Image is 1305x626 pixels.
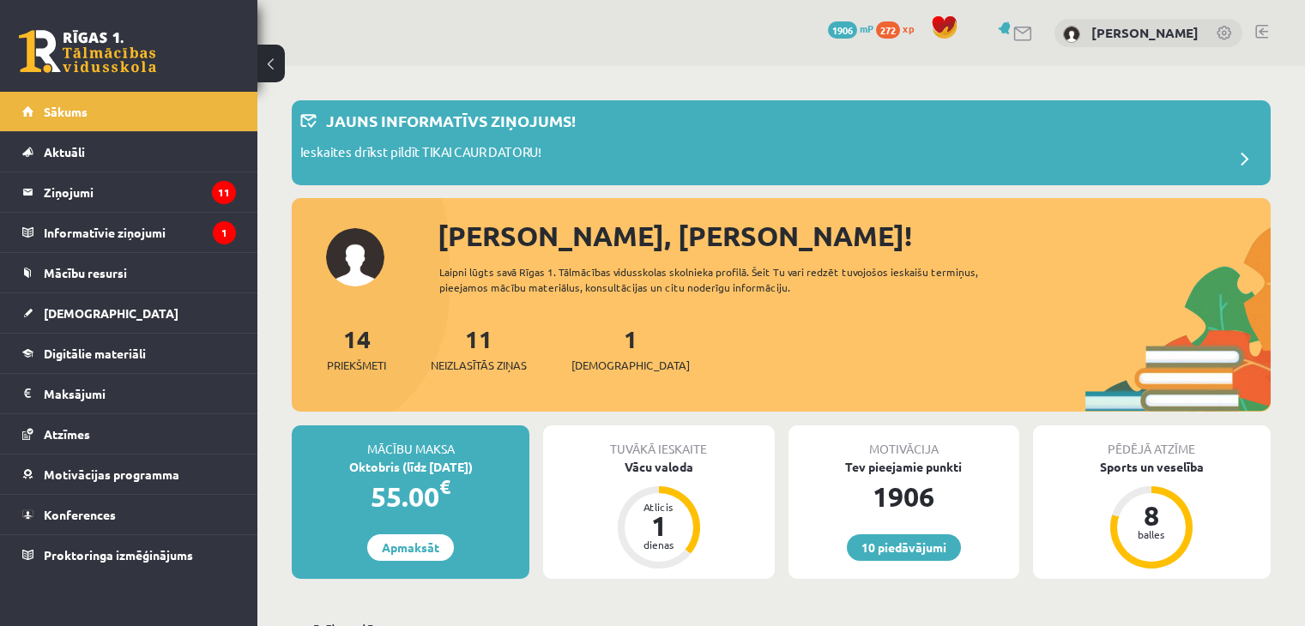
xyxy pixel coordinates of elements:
[543,425,774,458] div: Tuvākā ieskaite
[571,323,690,374] a: 1[DEMOGRAPHIC_DATA]
[22,334,236,373] a: Digitālie materiāli
[1033,425,1271,458] div: Pēdējā atzīme
[44,144,85,160] span: Aktuāli
[847,534,961,561] a: 10 piedāvājumi
[44,507,116,522] span: Konferences
[633,539,685,550] div: dienas
[1126,502,1177,529] div: 8
[44,426,90,442] span: Atzīmes
[876,21,900,39] span: 272
[44,104,88,119] span: Sākums
[1063,26,1080,43] img: Alekss Hasans Jerli
[876,21,922,35] a: 272 xp
[300,142,541,166] p: Ieskaites drīkst pildīt TIKAI CAUR DATORU!
[44,374,236,413] legend: Maksājumi
[439,264,1027,295] div: Laipni lūgts savā Rīgas 1. Tālmācības vidusskolas skolnieka profilā. Šeit Tu vari redzēt tuvojošo...
[22,253,236,292] a: Mācību resursi
[633,512,685,539] div: 1
[22,414,236,454] a: Atzīmes
[212,181,236,204] i: 11
[22,495,236,534] a: Konferences
[22,374,236,413] a: Maksājumi
[860,21,873,35] span: mP
[633,502,685,512] div: Atlicis
[543,458,774,476] div: Vācu valoda
[292,476,529,517] div: 55.00
[44,265,127,280] span: Mācību resursi
[22,132,236,172] a: Aktuāli
[300,109,1262,177] a: Jauns informatīvs ziņojums! Ieskaites drīkst pildīt TIKAI CAUR DATORU!
[543,458,774,571] a: Vācu valoda Atlicis 1 dienas
[788,458,1019,476] div: Tev pieejamie punkti
[44,213,236,252] legend: Informatīvie ziņojumi
[44,172,236,212] legend: Ziņojumi
[22,92,236,131] a: Sākums
[327,357,386,374] span: Priekšmeti
[22,293,236,333] a: [DEMOGRAPHIC_DATA]
[327,323,386,374] a: 14Priekšmeti
[44,346,146,361] span: Digitālie materiāli
[22,535,236,575] a: Proktoringa izmēģinājums
[22,213,236,252] a: Informatīvie ziņojumi1
[292,425,529,458] div: Mācību maksa
[431,323,527,374] a: 11Neizlasītās ziņas
[439,474,450,499] span: €
[828,21,857,39] span: 1906
[828,21,873,35] a: 1906 mP
[292,458,529,476] div: Oktobris (līdz [DATE])
[1033,458,1271,571] a: Sports un veselība 8 balles
[788,425,1019,458] div: Motivācija
[788,476,1019,517] div: 1906
[367,534,454,561] a: Apmaksāt
[44,547,193,563] span: Proktoringa izmēģinājums
[1033,458,1271,476] div: Sports un veselība
[571,357,690,374] span: [DEMOGRAPHIC_DATA]
[438,215,1271,256] div: [PERSON_NAME], [PERSON_NAME]!
[44,305,178,321] span: [DEMOGRAPHIC_DATA]
[19,30,156,73] a: Rīgas 1. Tālmācības vidusskola
[22,172,236,212] a: Ziņojumi11
[1126,529,1177,539] div: balles
[213,221,236,244] i: 1
[1091,24,1199,41] a: [PERSON_NAME]
[326,109,576,132] p: Jauns informatīvs ziņojums!
[431,357,527,374] span: Neizlasītās ziņas
[44,466,179,482] span: Motivācijas programma
[22,454,236,494] a: Motivācijas programma
[903,21,914,35] span: xp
